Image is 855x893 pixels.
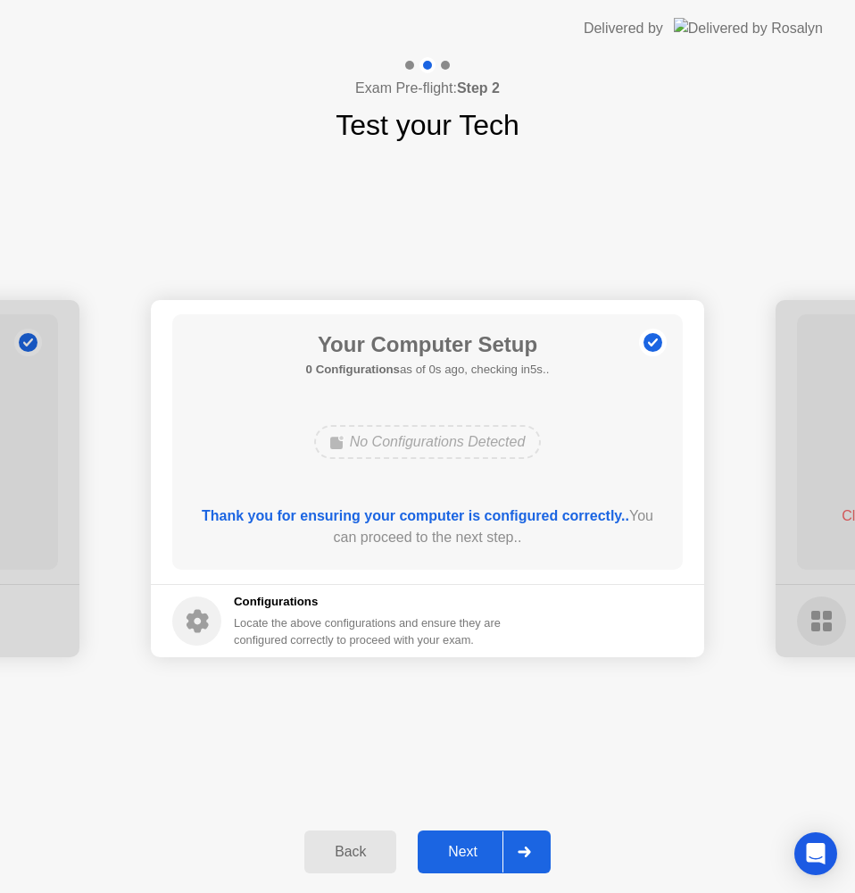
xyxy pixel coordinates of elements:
div: No Configurations Detected [314,425,542,459]
div: Delivered by [584,18,663,39]
h1: Test your Tech [336,104,519,146]
div: Back [310,844,391,860]
h5: Configurations [234,593,504,611]
h4: Exam Pre-flight: [355,78,500,99]
div: You can proceed to the next step.. [198,505,658,548]
div: Locate the above configurations and ensure they are configured correctly to proceed with your exam. [234,614,504,648]
b: Step 2 [457,80,500,96]
button: Next [418,830,551,873]
b: Thank you for ensuring your computer is configured correctly.. [202,508,629,523]
h5: as of 0s ago, checking in5s.. [306,361,550,379]
b: 0 Configurations [306,363,400,376]
h1: Your Computer Setup [306,329,550,361]
div: Open Intercom Messenger [794,832,837,875]
img: Delivered by Rosalyn [674,18,823,38]
button: Back [304,830,396,873]
div: Next [423,844,502,860]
